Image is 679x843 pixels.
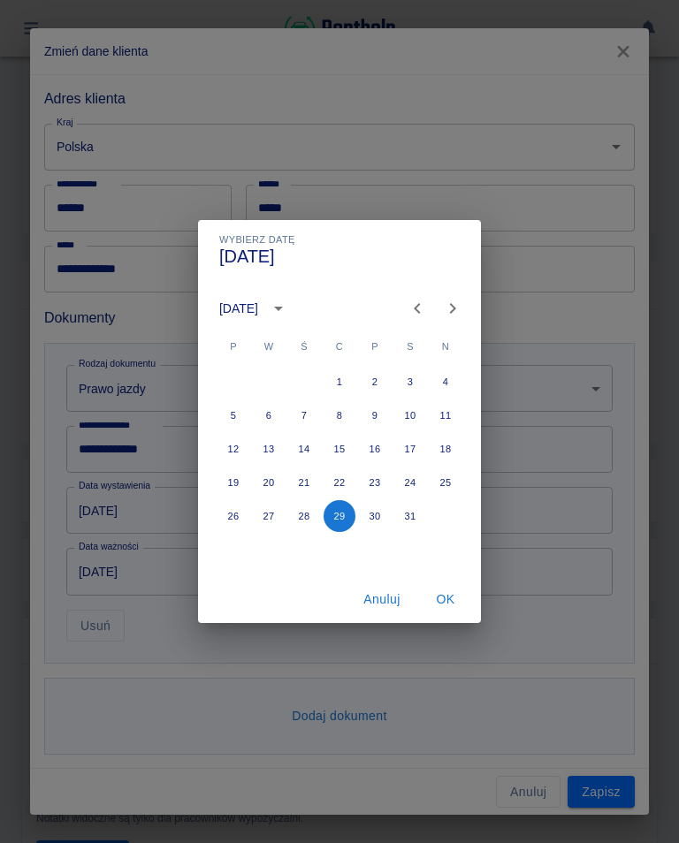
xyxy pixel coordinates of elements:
[359,329,391,364] span: piątek
[394,329,426,364] span: sobota
[288,467,320,498] button: 21
[394,467,426,498] button: 24
[288,500,320,532] button: 28
[394,500,426,532] button: 31
[400,291,435,326] button: Previous month
[430,329,462,364] span: niedziela
[394,399,426,431] button: 10
[253,329,285,364] span: wtorek
[354,583,410,616] button: Anuluj
[359,500,391,532] button: 30
[217,329,249,364] span: poniedziałek
[430,399,462,431] button: 11
[359,433,391,465] button: 16
[219,246,275,267] h4: [DATE]
[253,399,285,431] button: 6
[359,366,391,398] button: 2
[217,467,249,498] button: 19
[324,467,355,498] button: 22
[288,433,320,465] button: 14
[217,433,249,465] button: 12
[324,329,355,364] span: czwartek
[288,329,320,364] span: środa
[324,366,355,398] button: 1
[263,293,294,323] button: calendar view is open, switch to year view
[253,500,285,532] button: 27
[435,291,470,326] button: Next month
[253,467,285,498] button: 20
[430,433,462,465] button: 18
[324,500,355,532] button: 29
[324,433,355,465] button: 15
[359,467,391,498] button: 23
[430,467,462,498] button: 25
[324,399,355,431] button: 8
[217,399,249,431] button: 5
[217,500,249,532] button: 26
[359,399,391,431] button: 9
[394,366,426,398] button: 3
[430,366,462,398] button: 4
[288,399,320,431] button: 7
[219,234,295,246] span: Wybierz datę
[253,433,285,465] button: 13
[417,583,474,616] button: OK
[219,300,258,318] div: [DATE]
[394,433,426,465] button: 17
